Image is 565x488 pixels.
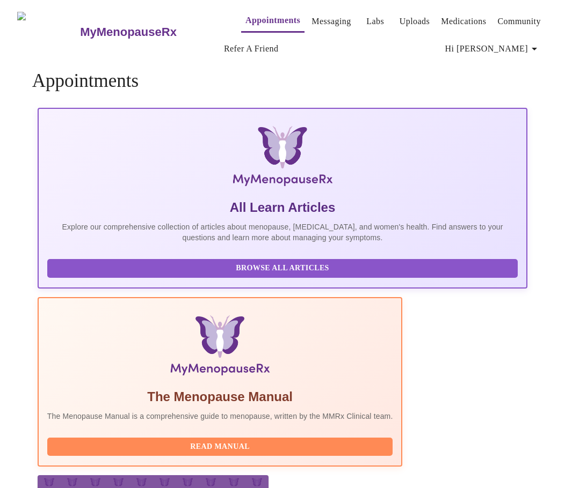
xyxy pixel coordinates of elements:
[245,13,300,28] a: Appointments
[47,438,393,456] button: Read Manual
[47,263,520,272] a: Browse All Articles
[47,388,393,405] h5: The Menopause Manual
[224,41,279,56] a: Refer a Friend
[395,11,434,32] button: Uploads
[102,315,338,380] img: Menopause Manual
[80,25,177,39] h3: MyMenopauseRx
[17,12,79,52] img: MyMenopauseRx Logo
[312,14,351,29] a: Messaging
[445,41,541,56] span: Hi [PERSON_NAME]
[47,411,393,422] p: The Menopause Manual is a comprehensive guide to menopause, written by the MMRx Clinical team.
[47,199,518,216] h5: All Learn Articles
[358,11,393,32] button: Labs
[47,221,518,243] p: Explore our comprehensive collection of articles about menopause, [MEDICAL_DATA], and women's hea...
[307,11,355,32] button: Messaging
[497,14,541,29] a: Community
[437,11,490,32] button: Medications
[493,11,545,32] button: Community
[366,14,384,29] a: Labs
[32,70,533,92] h4: Appointments
[400,14,430,29] a: Uploads
[220,38,283,60] button: Refer a Friend
[121,126,444,190] img: MyMenopauseRx Logo
[441,38,545,60] button: Hi [PERSON_NAME]
[58,262,507,275] span: Browse All Articles
[441,14,486,29] a: Medications
[58,440,382,454] span: Read Manual
[47,441,396,450] a: Read Manual
[79,13,220,51] a: MyMenopauseRx
[47,259,518,278] button: Browse All Articles
[241,10,305,33] button: Appointments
